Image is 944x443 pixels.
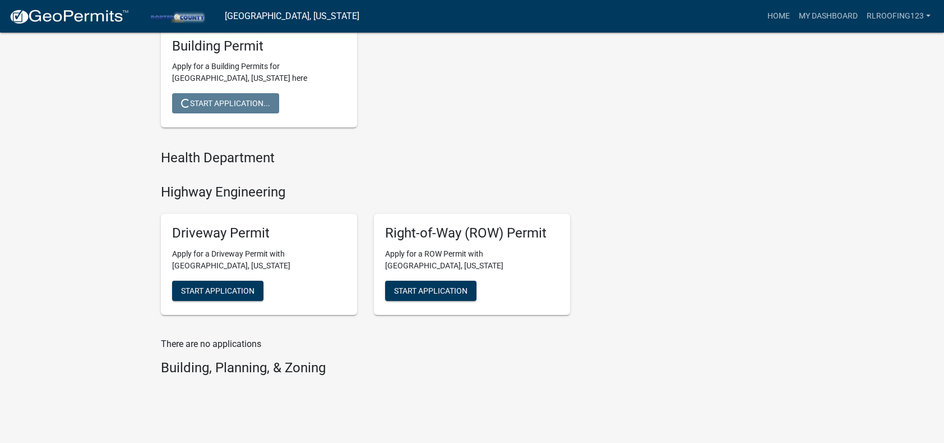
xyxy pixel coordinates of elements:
[138,8,216,24] img: Porter County, Indiana
[172,248,346,272] p: Apply for a Driveway Permit with [GEOGRAPHIC_DATA], [US_STATE]
[181,99,270,108] span: Start Application...
[172,93,279,113] button: Start Application...
[385,281,476,301] button: Start Application
[172,225,346,241] h5: Driveway Permit
[172,38,346,54] h5: Building Permit
[161,150,570,166] h4: Health Department
[862,6,935,27] a: rlroofing123
[161,337,570,351] p: There are no applications
[172,281,263,301] button: Start Application
[385,248,559,272] p: Apply for a ROW Permit with [GEOGRAPHIC_DATA], [US_STATE]
[225,7,359,26] a: [GEOGRAPHIC_DATA], [US_STATE]
[181,286,254,295] span: Start Application
[161,184,570,200] h4: Highway Engineering
[172,61,346,84] p: Apply for a Building Permits for [GEOGRAPHIC_DATA], [US_STATE] here
[763,6,794,27] a: Home
[161,360,570,376] h4: Building, Planning, & Zoning
[385,225,559,241] h5: Right-of-Way (ROW) Permit
[794,6,862,27] a: My Dashboard
[394,286,468,295] span: Start Application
